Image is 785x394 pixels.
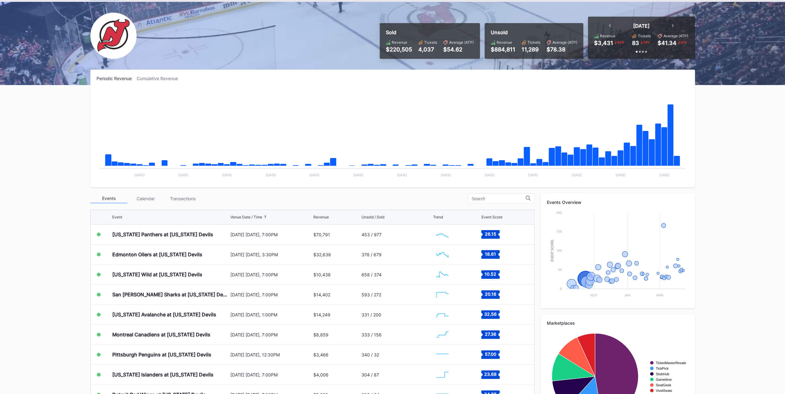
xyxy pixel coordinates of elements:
[485,291,496,297] text: 20.16
[362,215,384,219] div: Unsold / Sold
[656,383,671,387] text: SeatGeek
[313,352,328,357] div: $3,466
[112,231,213,238] div: [US_STATE] Panthers at [US_STATE] Devils
[491,46,515,53] div: $884,811
[386,46,412,53] div: $220,505
[680,40,687,45] div: 27 %
[178,173,188,177] text: [DATE]
[656,361,686,365] text: TicketMasterResale
[656,367,669,370] text: TickPick
[309,173,320,177] text: [DATE]
[424,40,437,45] div: Tickets
[230,292,312,297] div: [DATE] [DATE], 7:00PM
[433,227,452,242] svg: Chart title
[656,378,672,381] text: Gametime
[362,372,379,377] div: 304 / 87
[638,34,651,38] div: Tickets
[386,29,474,35] div: Sold
[522,46,540,53] div: 11,289
[97,76,137,81] div: Periodic Revenue
[497,40,512,45] div: Revenue
[362,252,382,257] div: 378 / 679
[313,272,331,277] div: $10,438
[362,292,381,297] div: 593 / 272
[313,232,330,237] div: $70,791
[552,40,577,45] div: Average (ATP)
[137,76,183,81] div: Cumulative Revenue
[362,232,382,237] div: 453 / 977
[164,194,201,203] div: Transactions
[528,173,538,177] text: [DATE]
[418,46,437,53] div: 4,037
[590,293,597,297] text: Nov
[547,209,689,302] svg: Chart title
[547,46,577,53] div: $78.38
[433,267,452,282] svg: Chart title
[433,347,452,362] svg: Chart title
[230,272,312,277] div: [DATE] [DATE], 7:00PM
[485,251,496,257] text: 18.61
[90,13,137,59] img: NJ_Devils_Hockey_Secondary.png
[440,173,451,177] text: [DATE]
[433,247,452,262] svg: Chart title
[449,40,474,45] div: Average (ATP)
[112,291,229,298] div: San [PERSON_NAME] Sharks at [US_STATE] Devils
[491,29,577,35] div: Unsold
[433,307,452,322] svg: Chart title
[558,268,562,271] text: 50
[485,231,496,237] text: 26.15
[230,332,312,337] div: [DATE] [DATE], 7:00PM
[90,194,127,203] div: Events
[230,252,312,257] div: [DATE] [DATE], 3:30PM
[127,194,164,203] div: Calendar
[134,173,145,177] text: [DATE]
[560,287,562,290] text: 0
[443,46,474,53] div: $54.62
[112,311,216,318] div: [US_STATE] Avalanche at [US_STATE] Devils
[617,40,624,45] div: 84 %
[485,351,496,357] text: 57.00
[397,173,407,177] text: [DATE]
[362,352,379,357] div: 340 / 32
[112,215,122,219] div: Event
[485,331,496,337] text: 27.36
[313,332,328,337] div: $8,859
[313,372,328,377] div: $4,006
[556,211,562,214] text: 200
[656,293,663,297] text: Mar
[484,372,497,377] text: 23.68
[362,272,382,277] div: 658 / 374
[433,287,452,302] svg: Chart title
[663,34,688,38] div: Average (ATP)
[362,312,381,317] div: 331 / 200
[556,249,562,252] text: 100
[433,367,452,382] svg: Chart title
[362,332,382,337] div: 333 / 156
[433,215,443,219] div: Trend
[600,34,615,38] div: Revenue
[313,312,330,317] div: $14,249
[556,229,562,233] text: 150
[547,200,689,205] div: Events Overview
[222,173,232,177] text: [DATE]
[656,372,669,376] text: StubHub
[230,352,312,357] div: [DATE] [DATE], 12:30PM
[615,173,626,177] text: [DATE]
[433,327,452,342] svg: Chart title
[112,271,202,278] div: [US_STATE] Wild at [US_STATE] Devils
[633,23,650,29] div: [DATE]
[550,239,554,262] text: Event Score
[230,215,262,219] div: Venue Date / Time
[624,293,630,297] text: Jan
[658,40,676,46] div: $41.34
[481,215,502,219] div: Event Score
[527,40,540,45] div: Tickets
[230,232,312,237] div: [DATE] [DATE], 7:00PM
[642,40,650,45] div: 78 %
[266,173,276,177] text: [DATE]
[112,331,210,338] div: Montreal Canadiens at [US_STATE] Devils
[230,372,312,377] div: [DATE] [DATE], 7:00PM
[313,292,330,297] div: $14,402
[112,351,211,358] div: Pittsburgh Penguins at [US_STATE] Devils
[656,389,672,392] text: VividSeats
